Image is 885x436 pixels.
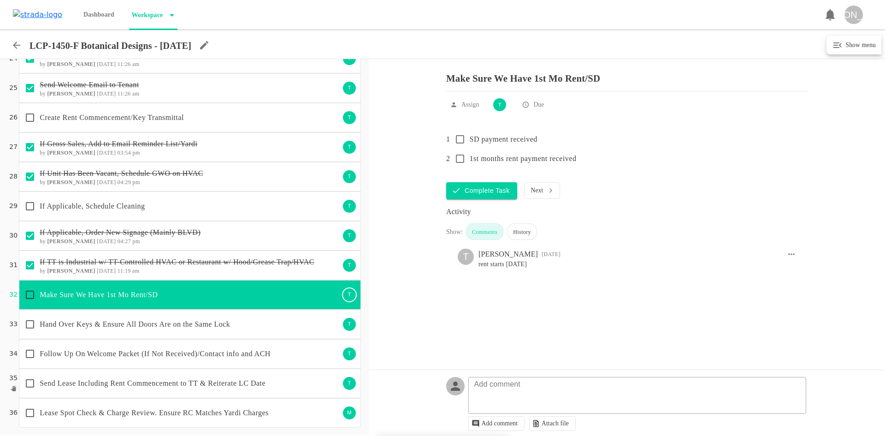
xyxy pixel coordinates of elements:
p: LCP-1450-F Botanical Designs - [DATE] [29,40,191,51]
h6: by [DATE] 11:26 am [40,90,340,97]
p: If TT is Industrial w/ TT-Controlled HVAC or Restaurant w/ Hood/Grease Trap/HVAC [40,257,340,268]
b: [PERSON_NAME] [47,179,95,185]
div: T [342,228,357,243]
div: T [342,81,357,96]
div: Show: [446,227,463,240]
p: 31 [9,260,18,270]
p: 25 [9,83,18,93]
div: Activity [446,206,808,217]
p: If Unit Has Been Vacant, Schedule GWO on HVAC [40,168,340,179]
b: [PERSON_NAME] [47,268,95,274]
h6: Show menu [843,40,876,51]
p: 28 [9,172,18,182]
div: 11:19 AM [542,249,560,260]
p: Follow Up On Welcome Packet (If Not Received)/Contact info and ACH [40,348,340,359]
p: SD payment received [470,134,537,145]
p: 36 [9,408,18,418]
div: T [342,317,357,332]
div: T [342,140,357,155]
div: T [342,199,357,214]
p: 27 [9,142,18,152]
p: If Applicable, Schedule Cleaning [40,201,340,212]
p: Assign [461,100,479,109]
p: 29 [9,201,18,211]
div: T [492,97,507,112]
div: T [342,346,357,361]
div: T [342,287,357,302]
h6: by [DATE] 11:19 am [40,268,340,274]
button: Complete Task [446,182,517,199]
p: 33 [9,319,18,329]
p: Send Welcome Email to Tenant [40,79,340,90]
p: Due [533,100,544,109]
p: Lease Spot Check & Charge Review. Ensure RC Matches Yardi Charges [40,407,340,418]
p: Create Rent Commencement/Key Transmittal [40,112,340,123]
h6: by [DATE] 04:27 pm [40,238,340,245]
div: T [342,169,357,184]
p: Hand Over Keys & Ensure All Doors Are on the Same Lock [40,319,340,330]
div: T [458,249,474,265]
p: If Applicable, Order New Signage (Mainly BLVD) [40,227,340,238]
p: Workspace [129,6,163,24]
p: 1 [446,134,450,145]
b: [PERSON_NAME] [47,90,95,97]
div: History [507,223,537,240]
img: strada-logo [13,9,62,20]
div: M [342,406,357,420]
p: Attach file [542,420,569,427]
b: [PERSON_NAME] [47,149,95,156]
p: If Gross Sales, Add to Email Reminder List/Yardi [40,138,340,149]
pre: rent starts [DATE] [478,260,796,269]
p: Add comment [470,379,525,390]
div: T [342,110,357,125]
button: [PERSON_NAME] [841,2,867,28]
p: 34 [9,349,18,359]
p: 30 [9,231,18,241]
div: Comments [466,223,503,240]
div: [PERSON_NAME] [844,6,863,24]
p: 2 [446,153,450,164]
p: Send Lease Including Rent Commencement to TT & Reiterate LC Date [40,378,340,389]
div: [PERSON_NAME] [478,249,538,260]
h6: by [DATE] 04:29 pm [40,179,340,185]
p: Next [531,187,543,194]
div: T [342,376,357,391]
b: [PERSON_NAME] [47,238,95,245]
p: 26 [9,113,18,123]
h6: by [DATE] 11:26 am [40,61,340,67]
div: T [342,258,357,273]
h6: by [DATE] 03:54 pm [40,149,340,156]
p: 35 [9,373,18,383]
p: Make Sure We Have 1st Mo Rent/SD [446,66,808,84]
p: Make Sure We Have 1st Mo Rent/SD [40,289,340,300]
p: 1st months rent payment received [470,153,577,164]
b: [PERSON_NAME] [47,61,95,67]
p: Dashboard [81,6,117,24]
p: 32 [9,290,18,300]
